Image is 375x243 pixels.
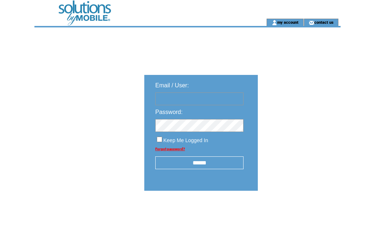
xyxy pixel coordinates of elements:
img: contact_us_icon.gif;jsessionid=3C2041F3982A7C8B01B27FA562E75C75 [309,20,314,26]
a: Forgot password? [155,147,185,151]
span: Email / User: [155,82,189,88]
img: account_icon.gif;jsessionid=3C2041F3982A7C8B01B27FA562E75C75 [272,20,277,26]
a: contact us [314,20,334,24]
span: Password: [155,109,183,115]
img: transparent.png;jsessionid=3C2041F3982A7C8B01B27FA562E75C75 [279,209,316,218]
a: my account [277,20,298,24]
span: Keep Me Logged In [163,137,208,143]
